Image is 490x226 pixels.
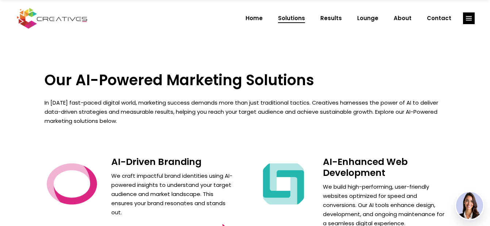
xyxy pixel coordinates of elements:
a: AI-Driven Branding [111,155,201,168]
img: Creatives | Solutions [45,157,99,211]
span: Lounge [357,9,378,28]
p: We craft impactful brand identities using AI-powered insights to understand your target audience ... [111,171,234,217]
h3: Our AI-Powered Marketing Solutions [45,71,446,89]
span: Contact [427,9,451,28]
img: Creatives [15,7,89,30]
a: link [463,12,475,24]
span: Home [246,9,263,28]
a: Home [238,9,270,28]
span: Results [320,9,342,28]
img: Creatives | Solutions [256,157,311,211]
a: Results [313,9,350,28]
a: Lounge [350,9,386,28]
a: Solutions [270,9,313,28]
p: In [DATE] fast-paced digital world, marketing success demands more than just traditional tactics.... [45,98,446,125]
span: About [394,9,412,28]
span: Solutions [278,9,305,28]
a: Contact [419,9,459,28]
a: AI-Enhanced Web Development [323,155,408,179]
a: About [386,9,419,28]
img: agent [456,192,483,219]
